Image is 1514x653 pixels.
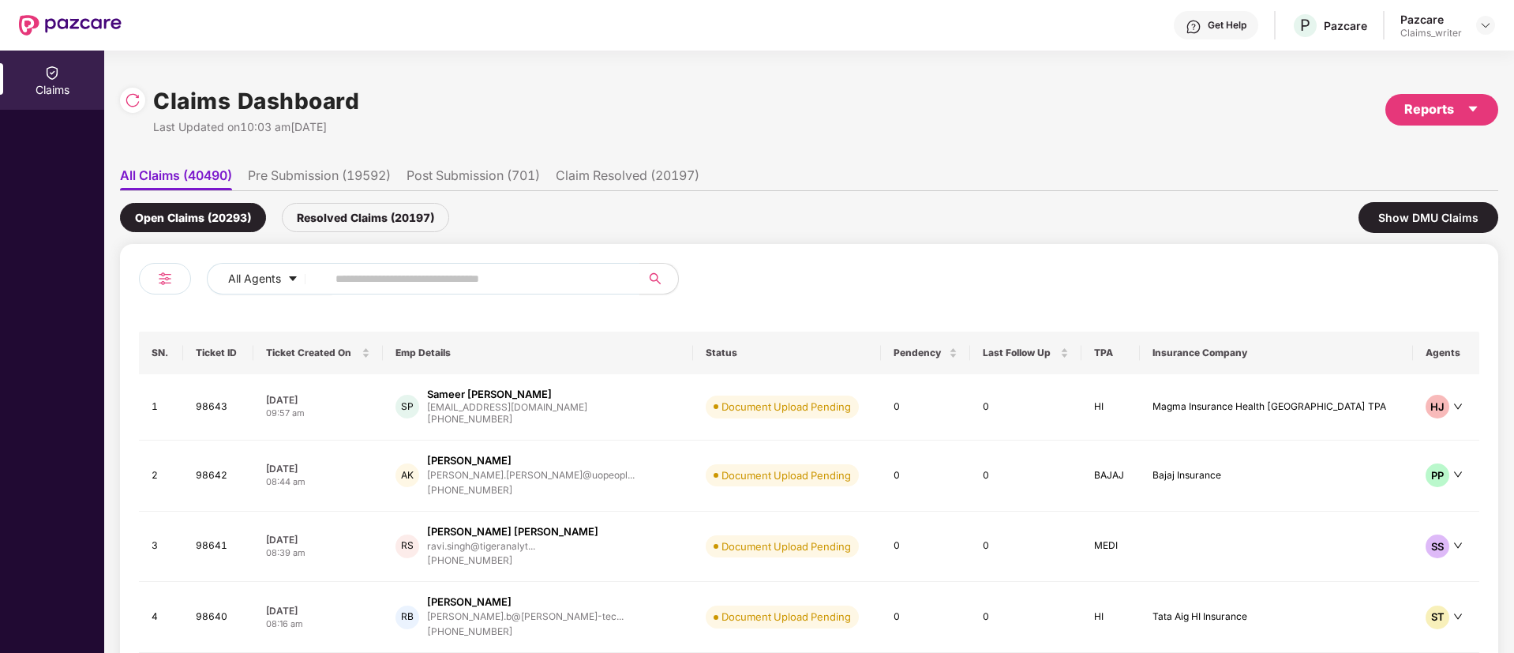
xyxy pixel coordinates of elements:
td: BAJAJ [1081,441,1140,512]
td: 0 [881,582,970,653]
td: HI [1081,582,1140,653]
span: caret-down [287,273,298,286]
div: RS [395,535,419,558]
td: 3 [139,512,183,583]
th: Status [693,332,882,374]
td: 98641 [183,512,253,583]
div: Pazcare [1324,18,1367,33]
div: Get Help [1208,19,1246,32]
th: SN. [139,332,183,374]
td: 98643 [183,374,253,441]
li: Pre Submission (19592) [248,167,391,190]
div: [DATE] [266,533,370,546]
div: Resolved Claims (20197) [282,203,449,232]
div: SP [395,395,419,418]
div: [PHONE_NUMBER] [427,625,624,640]
th: Ticket Created On [253,332,383,374]
div: [DATE] [266,604,370,617]
div: HJ [1426,395,1449,418]
th: Last Follow Up [970,332,1081,374]
th: Ticket ID [183,332,253,374]
div: [PERSON_NAME].[PERSON_NAME]@uopeopl... [427,470,635,480]
span: down [1453,470,1463,479]
div: PP [1426,463,1449,487]
li: Claim Resolved (20197) [556,167,699,190]
span: search [639,272,670,285]
span: caret-down [1467,103,1479,115]
span: down [1453,612,1463,621]
td: 0 [881,512,970,583]
td: 0 [970,512,1081,583]
td: 0 [970,441,1081,512]
img: svg+xml;base64,PHN2ZyB4bWxucz0iaHR0cDovL3d3dy53My5vcmcvMjAwMC9zdmciIHdpZHRoPSIyNCIgaGVpZ2h0PSIyNC... [156,269,174,288]
td: 0 [881,441,970,512]
div: [PHONE_NUMBER] [427,483,635,498]
th: Emp Details [383,332,693,374]
th: Agents [1413,332,1479,374]
div: [PHONE_NUMBER] [427,412,587,427]
span: All Agents [228,270,281,287]
div: Claims_writer [1400,27,1462,39]
button: search [639,263,679,295]
div: [DATE] [266,393,370,407]
div: [PERSON_NAME] [427,595,512,610]
td: 0 [970,374,1081,441]
div: 08:44 am [266,475,370,489]
div: [PERSON_NAME].b@[PERSON_NAME]-tec... [427,611,624,621]
div: Show DMU Claims [1358,202,1498,233]
div: [DATE] [266,462,370,475]
td: 0 [970,582,1081,653]
div: Open Claims (20293) [120,203,266,232]
div: Reports [1404,99,1479,119]
span: Last Follow Up [983,347,1057,359]
div: Document Upload Pending [721,399,851,415]
li: All Claims (40490) [120,167,232,190]
div: Document Upload Pending [721,609,851,625]
h1: Claims Dashboard [153,84,359,118]
div: ravi.singh@tigeranalyt... [427,541,535,551]
div: Document Upload Pending [721,467,851,483]
td: 0 [881,374,970,441]
th: Pendency [881,332,970,374]
img: svg+xml;base64,PHN2ZyBpZD0iSGVscC0zMngzMiIgeG1sbnM9Imh0dHA6Ly93d3cudzMub3JnLzIwMDAvc3ZnIiB3aWR0aD... [1186,19,1201,35]
td: Bajaj Insurance [1140,441,1414,512]
div: SS [1426,535,1449,558]
img: New Pazcare Logo [19,15,122,36]
img: svg+xml;base64,PHN2ZyBpZD0iRHJvcGRvd24tMzJ4MzIiIHhtbG5zPSJodHRwOi8vd3d3LnczLm9yZy8yMDAwL3N2ZyIgd2... [1479,19,1492,32]
button: All Agentscaret-down [207,263,332,295]
td: MEDI [1081,512,1140,583]
span: Ticket Created On [266,347,358,359]
div: Pazcare [1400,12,1462,27]
td: 4 [139,582,183,653]
th: Insurance Company [1140,332,1414,374]
div: Document Upload Pending [721,539,851,554]
td: 98642 [183,441,253,512]
li: Post Submission (701) [407,167,540,190]
th: TPA [1081,332,1140,374]
td: 98640 [183,582,253,653]
span: down [1453,541,1463,550]
img: svg+xml;base64,PHN2ZyBpZD0iQ2xhaW0iIHhtbG5zPSJodHRwOi8vd3d3LnczLm9yZy8yMDAwL3N2ZyIgd2lkdGg9IjIwIi... [44,65,60,81]
td: Magma Insurance Health [GEOGRAPHIC_DATA] TPA [1140,374,1414,441]
div: 08:39 am [266,546,370,560]
span: P [1300,16,1310,35]
div: [PERSON_NAME] [PERSON_NAME] [427,524,598,539]
td: HI [1081,374,1140,441]
td: 1 [139,374,183,441]
div: [PERSON_NAME] [427,453,512,468]
div: Sameer [PERSON_NAME] [427,387,552,402]
td: Tata Aig HI Insurance [1140,582,1414,653]
span: down [1453,402,1463,411]
div: 08:16 am [266,617,370,631]
div: [PHONE_NUMBER] [427,554,598,569]
div: ST [1426,606,1449,629]
div: AK [395,463,419,487]
span: Pendency [894,347,946,359]
div: Last Updated on 10:03 am[DATE] [153,118,359,136]
td: 2 [139,441,183,512]
div: [EMAIL_ADDRESS][DOMAIN_NAME] [427,402,587,412]
img: svg+xml;base64,PHN2ZyBpZD0iUmVsb2FkLTMyeDMyIiB4bWxucz0iaHR0cDovL3d3dy53My5vcmcvMjAwMC9zdmciIHdpZH... [125,92,141,108]
div: RB [395,606,419,629]
div: 09:57 am [266,407,370,420]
